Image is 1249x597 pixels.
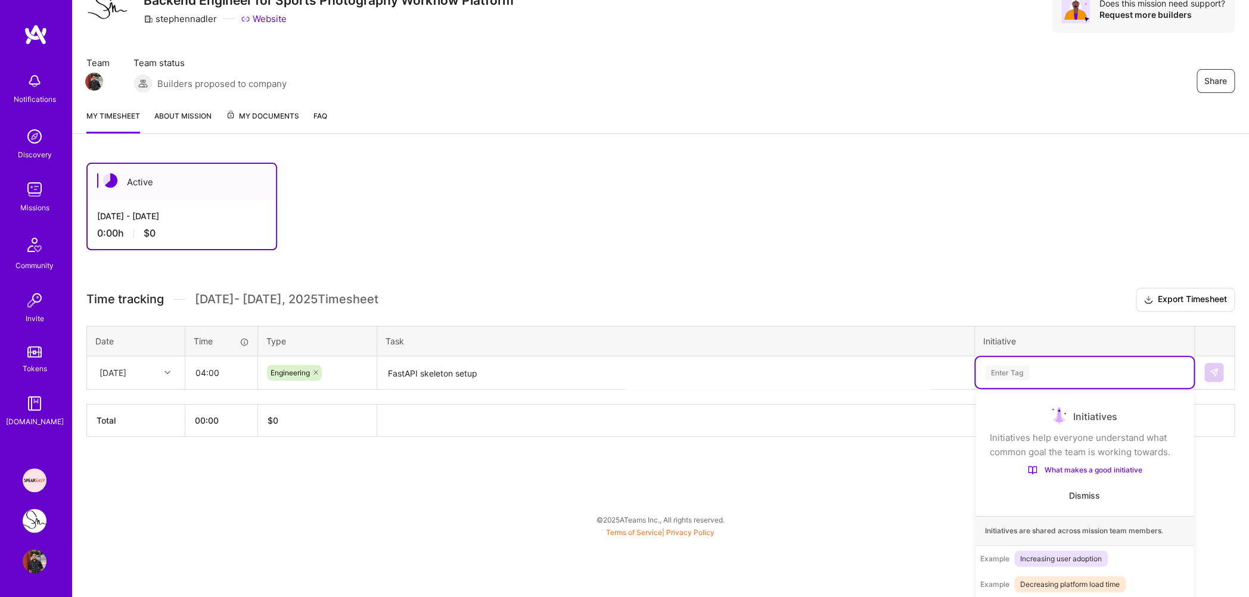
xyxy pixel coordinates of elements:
[23,178,46,201] img: teamwork
[195,292,378,307] span: [DATE] - [DATE] , 2025 Timesheet
[1144,294,1153,306] i: icon Download
[133,74,153,93] img: Builders proposed to company
[226,110,299,133] a: My Documents
[985,363,1029,382] div: Enter Tag
[271,368,310,377] span: Engineering
[6,415,64,428] div: [DOMAIN_NAME]
[226,110,299,123] span: My Documents
[103,173,117,188] img: Active
[23,362,47,375] div: Tokens
[606,528,662,537] a: Terms of Service
[23,69,46,93] img: bell
[87,404,185,436] th: Total
[1027,465,1037,475] img: What makes a good initiative
[1197,69,1235,93] button: Share
[86,71,102,92] a: Team Member Avatar
[1099,9,1225,20] div: Request more builders
[164,369,170,375] i: icon Chevron
[86,57,110,69] span: Team
[1209,368,1219,377] img: Submit
[133,57,287,69] span: Team status
[20,231,49,259] img: Community
[20,549,49,573] a: User Avatar
[241,13,287,25] a: Website
[20,201,49,214] div: Missions
[86,110,140,133] a: My timesheet
[18,148,52,161] div: Discovery
[86,292,164,307] span: Time tracking
[1052,407,1066,426] img: Initiatives
[23,468,46,492] img: Speakeasy: Software Engineer to help Customers write custom functions
[990,464,1179,475] a: What makes a good initiative
[1014,551,1108,567] span: Increasing user adoption
[20,468,49,492] a: Speakeasy: Software Engineer to help Customers write custom functions
[666,528,714,537] a: Privacy Policy
[100,366,126,379] div: [DATE]
[24,24,48,45] img: logo
[990,431,1179,459] div: Initiatives help everyone understand what common goal the team is working towards.
[23,509,46,533] img: Backend Engineer for Sports Photography Workflow Platform
[72,505,1249,534] div: © 2025 ATeams Inc., All rights reserved.
[157,77,287,90] span: Builders proposed to company
[194,335,249,347] div: Time
[23,288,46,312] img: Invite
[87,326,185,356] th: Date
[20,509,49,533] a: Backend Engineer for Sports Photography Workflow Platform
[186,357,257,388] input: HH:MM
[97,227,266,240] div: 0:00 h
[23,391,46,415] img: guide book
[268,415,278,425] span: $ 0
[983,335,1186,347] div: Initiative
[85,73,103,91] img: Team Member Avatar
[144,227,156,240] span: $0
[144,14,153,24] i: icon CompanyGray
[27,346,42,357] img: tokens
[88,164,276,200] div: Active
[23,125,46,148] img: discovery
[23,549,46,573] img: User Avatar
[15,259,54,272] div: Community
[14,93,56,105] div: Notifications
[313,110,327,133] a: FAQ
[1136,288,1235,312] button: Export Timesheet
[258,326,377,356] th: Type
[185,404,258,436] th: 00:00
[1069,490,1100,502] button: Dismiss
[606,528,714,537] span: |
[377,326,975,356] th: Task
[144,13,217,25] div: stephennadler
[1014,576,1126,592] span: Decreasing platform load time
[980,580,1009,589] span: Example
[975,516,1194,546] div: Initiatives are shared across mission team members.
[378,357,973,389] textarea: FastAPI skeleton setup
[154,110,212,133] a: About Mission
[97,210,266,222] div: [DATE] - [DATE]
[980,554,1009,563] span: Example
[990,407,1179,426] div: Initiatives
[1204,75,1227,87] span: Share
[26,312,44,325] div: Invite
